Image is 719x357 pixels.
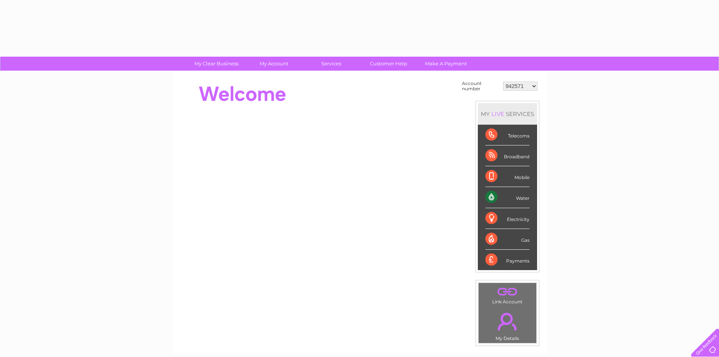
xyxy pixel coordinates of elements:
div: Payments [485,250,530,270]
td: Account number [460,79,501,93]
div: Broadband [485,145,530,166]
div: LIVE [490,110,506,117]
a: Services [300,57,362,71]
div: Electricity [485,208,530,229]
a: My Account [243,57,305,71]
div: MY SERVICES [478,103,537,125]
a: Customer Help [357,57,420,71]
a: . [480,308,534,335]
a: . [480,285,534,298]
div: Water [485,187,530,208]
td: Link Account [478,283,537,306]
td: My Details [478,306,537,343]
a: My Clear Business [185,57,248,71]
div: Gas [485,229,530,250]
div: Telecoms [485,125,530,145]
div: Mobile [485,166,530,187]
a: Make A Payment [415,57,477,71]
